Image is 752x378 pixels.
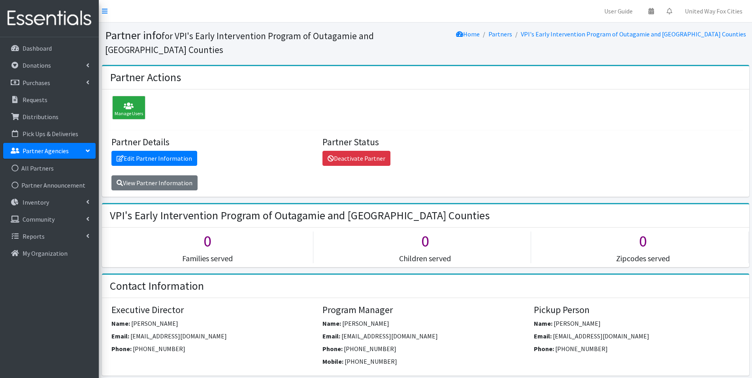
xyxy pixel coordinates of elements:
[322,357,343,366] label: Mobile:
[3,5,96,32] img: HumanEssentials
[23,44,52,52] p: Dashboard
[111,344,132,353] label: Phone:
[108,105,145,113] a: Manage Users
[342,319,389,327] span: [PERSON_NAME]
[678,3,749,19] a: United Way Fox Cities
[110,279,204,293] h2: Contact Information
[322,137,528,148] h4: Partner Status
[344,345,396,353] span: [PHONE_NUMBER]
[23,249,68,257] p: My Organization
[111,319,130,328] label: Name:
[3,40,96,56] a: Dashboard
[23,79,50,87] p: Purchases
[555,345,608,353] span: [PHONE_NUMBER]
[102,232,313,251] h1: 0
[23,147,69,155] p: Partner Agencies
[3,92,96,108] a: Requests
[534,304,739,316] h4: Pickup Person
[322,331,340,341] label: Email:
[341,332,438,340] span: [EMAIL_ADDRESS][DOMAIN_NAME]
[319,254,531,263] h5: Children served
[3,57,96,73] a: Donations
[3,109,96,125] a: Distributions
[456,30,480,38] a: Home
[521,30,746,38] a: VPI's Early Intervention Program of Outagamie and [GEOGRAPHIC_DATA] Counties
[110,71,181,84] h2: Partner Actions
[3,160,96,176] a: All Partners
[23,215,55,223] p: Community
[553,332,649,340] span: [EMAIL_ADDRESS][DOMAIN_NAME]
[534,331,552,341] label: Email:
[3,177,96,193] a: Partner Announcement
[23,232,45,240] p: Reports
[23,61,51,69] p: Donations
[23,198,49,206] p: Inventory
[111,304,317,316] h4: Executive Director
[554,319,601,327] span: [PERSON_NAME]
[322,319,341,328] label: Name:
[105,28,423,56] h1: Partner info
[3,245,96,261] a: My Organization
[537,232,748,251] h1: 0
[322,304,528,316] h4: Program Manager
[23,130,78,138] p: Pick Ups & Deliveries
[534,344,554,353] label: Phone:
[534,319,552,328] label: Name:
[3,194,96,210] a: Inventory
[322,344,343,353] label: Phone:
[23,96,47,104] p: Requests
[131,319,178,327] span: [PERSON_NAME]
[105,30,374,55] small: for VPI's Early Intervention Program of Outagamie and [GEOGRAPHIC_DATA] Counties
[3,143,96,159] a: Partner Agencies
[3,228,96,244] a: Reports
[598,3,639,19] a: User Guide
[111,151,197,166] a: Edit Partner Information
[537,254,748,263] h5: Zipcodes served
[3,126,96,142] a: Pick Ups & Deliveries
[102,254,313,263] h5: Families served
[3,211,96,227] a: Community
[23,113,58,121] p: Distributions
[111,175,198,190] a: View Partner Information
[133,345,185,353] span: [PHONE_NUMBER]
[322,151,390,166] a: Deactivate Partner
[319,232,531,251] h1: 0
[3,75,96,91] a: Purchases
[488,30,512,38] a: Partners
[345,357,397,365] span: [PHONE_NUMBER]
[111,331,129,341] label: Email:
[110,209,490,222] h2: VPI's Early Intervention Program of Outagamie and [GEOGRAPHIC_DATA] Counties
[112,96,145,120] div: Manage Users
[130,332,227,340] span: [EMAIL_ADDRESS][DOMAIN_NAME]
[111,137,317,148] h4: Partner Details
